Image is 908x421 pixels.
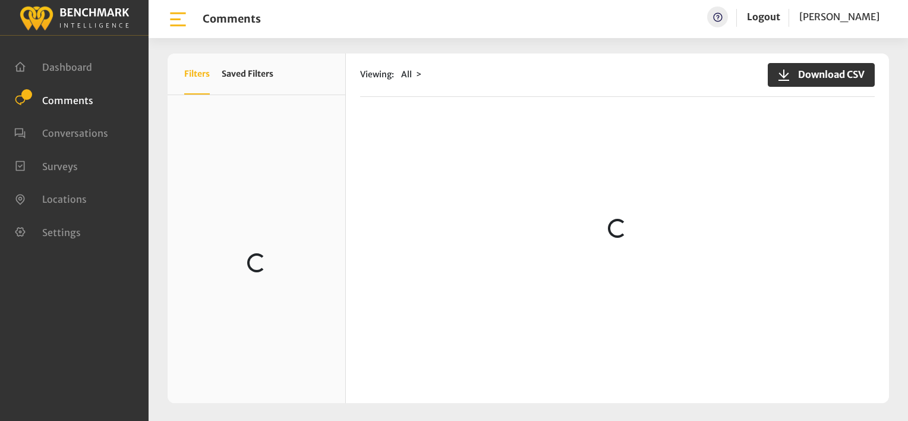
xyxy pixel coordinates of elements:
h1: Comments [203,12,261,26]
a: Comments [14,93,93,105]
span: Surveys [42,160,78,172]
button: Saved Filters [222,54,273,95]
a: Conversations [14,126,108,138]
a: [PERSON_NAME] [799,7,879,27]
img: bar [168,9,188,30]
span: Comments [42,94,93,106]
a: Logout [747,11,780,23]
a: Locations [14,192,87,204]
button: Filters [184,54,210,95]
a: Logout [747,7,780,27]
button: Download CSV [768,63,875,87]
img: benchmark [19,3,130,32]
a: Surveys [14,159,78,171]
span: Settings [42,226,81,238]
span: All [401,69,412,80]
span: Conversations [42,127,108,139]
span: [PERSON_NAME] [799,11,879,23]
span: Viewing: [360,68,394,81]
a: Dashboard [14,60,92,72]
span: Download CSV [791,67,865,81]
span: Dashboard [42,61,92,73]
a: Settings [14,225,81,237]
span: Locations [42,193,87,205]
